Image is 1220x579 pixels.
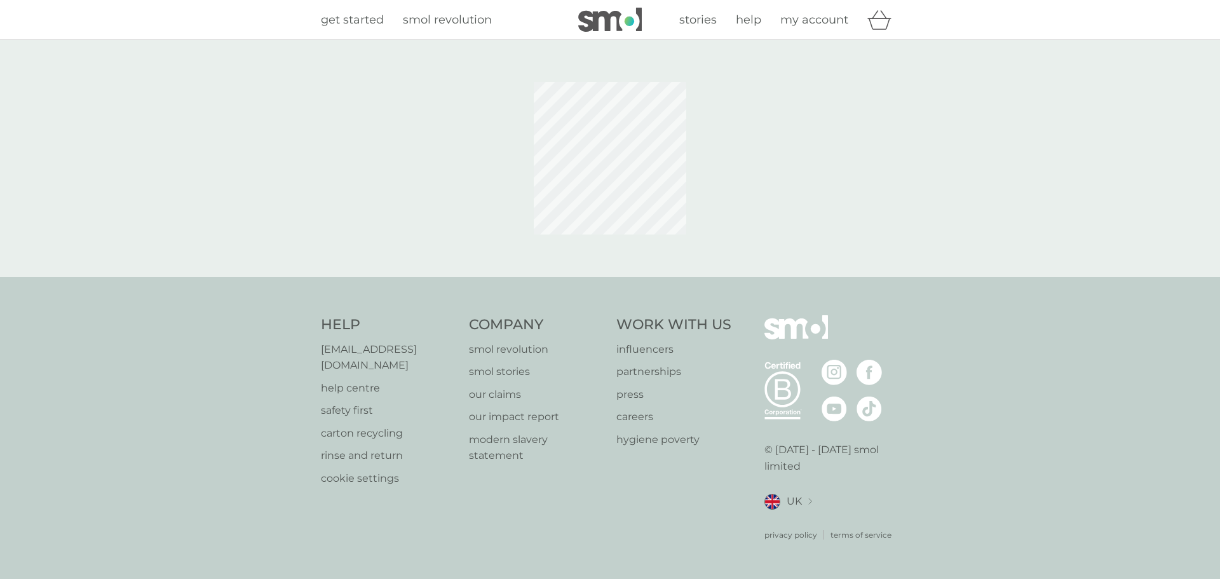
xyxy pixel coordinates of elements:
[857,396,882,421] img: visit the smol Tiktok page
[787,493,802,510] span: UK
[321,470,456,487] a: cookie settings
[469,315,604,335] h4: Company
[321,315,456,335] h4: Help
[321,380,456,397] a: help centre
[469,386,604,403] a: our claims
[764,494,780,510] img: UK flag
[616,341,731,358] a: influencers
[857,360,882,385] img: visit the smol Facebook page
[321,402,456,419] a: safety first
[616,432,731,448] a: hygiene poverty
[469,409,604,425] a: our impact report
[469,432,604,464] a: modern slavery statement
[780,11,848,29] a: my account
[403,13,492,27] span: smol revolution
[469,341,604,358] a: smol revolution
[764,442,900,474] p: © [DATE] - [DATE] smol limited
[867,7,899,32] div: basket
[764,315,828,358] img: smol
[616,364,731,380] a: partnerships
[764,529,817,541] a: privacy policy
[736,11,761,29] a: help
[830,529,891,541] a: terms of service
[822,360,847,385] img: visit the smol Instagram page
[679,11,717,29] a: stories
[321,425,456,442] a: carton recycling
[321,341,456,374] a: [EMAIL_ADDRESS][DOMAIN_NAME]
[616,315,731,335] h4: Work With Us
[679,13,717,27] span: stories
[321,447,456,464] a: rinse and return
[578,8,642,32] img: smol
[321,11,384,29] a: get started
[403,11,492,29] a: smol revolution
[822,396,847,421] img: visit the smol Youtube page
[616,409,731,425] a: careers
[736,13,761,27] span: help
[780,13,848,27] span: my account
[469,364,604,380] a: smol stories
[321,13,384,27] span: get started
[616,386,731,403] a: press
[808,498,812,505] img: select a new location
